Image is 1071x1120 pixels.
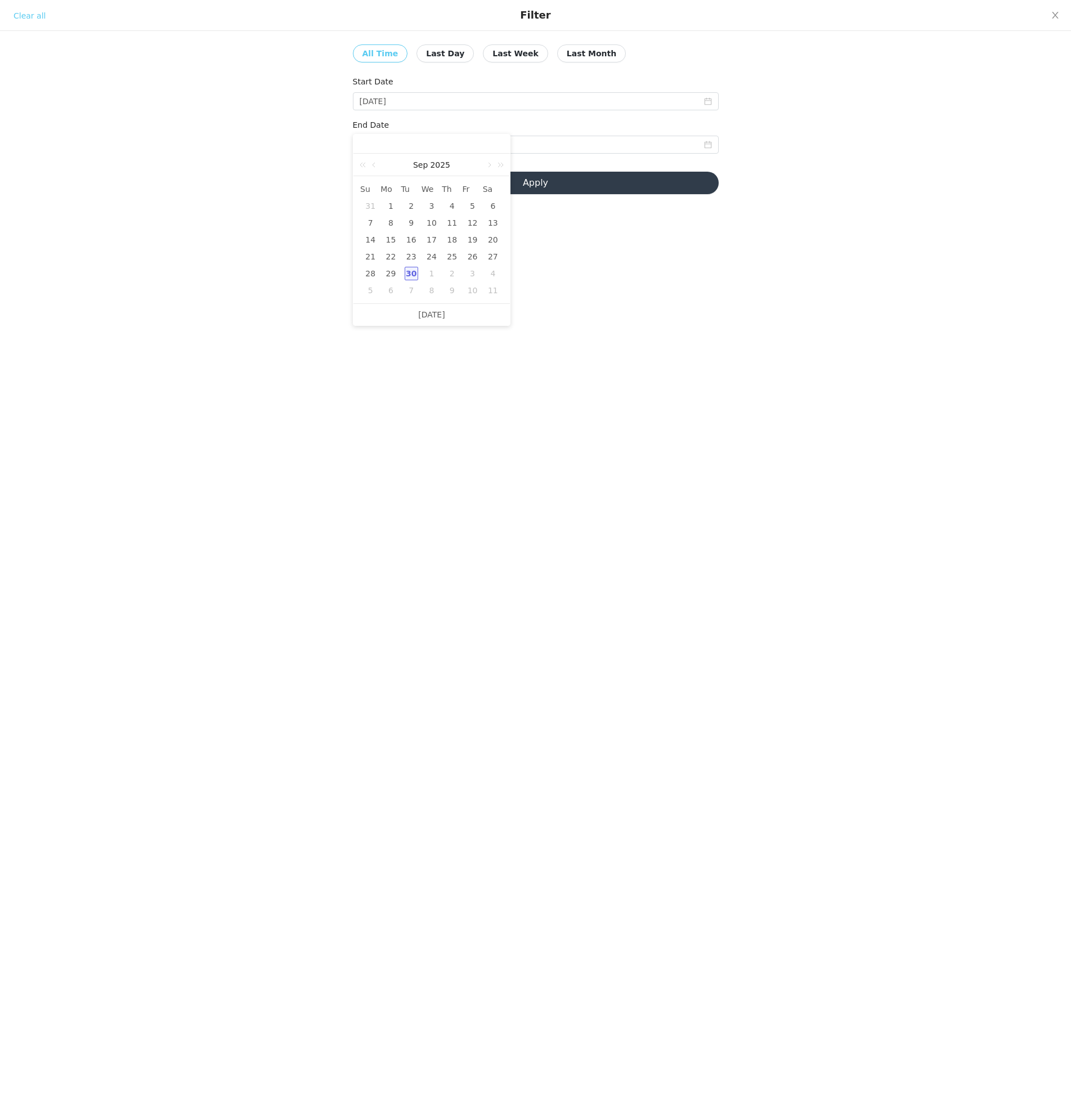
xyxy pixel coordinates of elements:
[353,172,719,194] button: Apply
[384,199,397,213] div: 1
[483,44,548,62] button: Last Week
[412,154,429,176] a: Sep
[1051,11,1060,20] i: icon: close
[405,233,418,247] div: 16
[360,231,380,248] td: September 14, 2025
[442,265,462,282] td: October 2, 2025
[483,265,503,282] td: October 4, 2025
[425,216,438,230] div: 10
[360,198,380,214] td: August 31, 2025
[442,198,462,214] td: September 4, 2025
[401,248,422,265] td: September 23, 2025
[462,282,482,299] td: October 10, 2025
[483,231,503,248] td: September 20, 2025
[462,231,482,248] td: September 19, 2025
[380,282,401,299] td: October 6, 2025
[370,154,380,176] a: Previous month (PageUp)
[380,265,401,282] td: September 29, 2025
[445,284,459,297] div: 9
[422,231,442,248] td: September 17, 2025
[422,248,442,265] td: September 24, 2025
[353,120,389,129] label: End Date
[422,198,442,214] td: September 3, 2025
[364,267,377,280] div: 28
[483,198,503,214] td: September 6, 2025
[380,214,401,231] td: September 8, 2025
[486,284,500,297] div: 11
[380,231,401,248] td: September 15, 2025
[462,248,482,265] td: September 26, 2025
[405,267,418,280] div: 30
[360,265,380,282] td: September 28, 2025
[360,181,380,198] th: Sun
[364,233,377,247] div: 14
[422,265,442,282] td: October 1, 2025
[466,284,480,297] div: 10
[405,216,418,230] div: 9
[442,214,462,231] td: September 11, 2025
[401,265,422,282] td: September 30, 2025
[360,282,380,299] td: October 5, 2025
[360,214,380,231] td: September 7, 2025
[425,233,438,247] div: 17
[401,282,422,299] td: October 7, 2025
[445,199,459,213] div: 4
[445,250,459,263] div: 25
[384,216,397,230] div: 8
[422,184,442,194] span: We
[704,97,712,105] i: icon: calendar
[483,248,503,265] td: September 27, 2025
[425,284,438,297] div: 8
[466,233,480,247] div: 19
[442,282,462,299] td: October 9, 2025
[384,267,397,280] div: 29
[353,44,408,62] button: All Time
[422,214,442,231] td: September 10, 2025
[384,250,397,263] div: 22
[483,214,503,231] td: September 13, 2025
[384,284,397,297] div: 6
[466,250,480,263] div: 26
[483,181,503,198] th: Sat
[401,214,422,231] td: September 9, 2025
[364,216,377,230] div: 7
[462,198,482,214] td: September 5, 2025
[442,181,462,198] th: Thu
[445,267,459,280] div: 2
[380,248,401,265] td: September 22, 2025
[462,181,482,198] th: Fri
[422,181,442,198] th: Wed
[14,10,46,22] div: Clear all
[557,44,626,62] button: Last Month
[491,154,506,176] a: Next year (Control + right)
[442,231,462,248] td: September 18, 2025
[425,250,438,263] div: 24
[380,184,401,194] span: Mo
[429,154,451,176] a: 2025
[405,284,418,297] div: 7
[405,199,418,213] div: 2
[353,77,393,86] label: Start Date
[466,216,480,230] div: 12
[357,154,372,176] a: Last year (Control + left)
[483,282,503,299] td: October 11, 2025
[401,198,422,214] td: September 2, 2025
[364,199,377,213] div: 31
[462,265,482,282] td: October 3, 2025
[466,199,480,213] div: 5
[704,141,712,149] i: icon: calendar
[360,248,380,265] td: September 21, 2025
[401,231,422,248] td: September 16, 2025
[401,181,422,198] th: Tue
[405,250,418,263] div: 23
[483,154,494,176] a: Next month (PageDown)
[442,248,462,265] td: September 25, 2025
[462,214,482,231] td: September 12, 2025
[483,184,503,194] span: Sa
[486,267,500,280] div: 4
[380,181,401,198] th: Mon
[486,199,500,213] div: 6
[384,233,397,247] div: 15
[425,267,438,280] div: 1
[416,44,474,62] button: Last Day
